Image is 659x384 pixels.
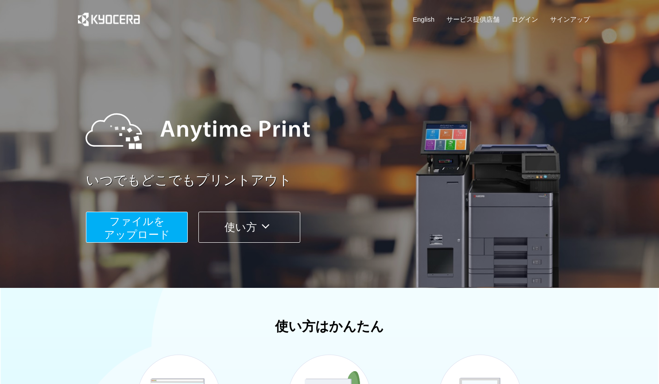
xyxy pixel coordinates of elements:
a: ログイン [512,15,538,24]
a: English [413,15,434,24]
a: サインアップ [550,15,590,24]
span: ファイルを ​​アップロード [104,215,170,240]
button: ファイルを​​アップロード [86,212,188,243]
a: サービス提供店舗 [446,15,500,24]
button: 使い方 [198,212,300,243]
a: いつでもどこでもプリントアウト [86,171,595,190]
